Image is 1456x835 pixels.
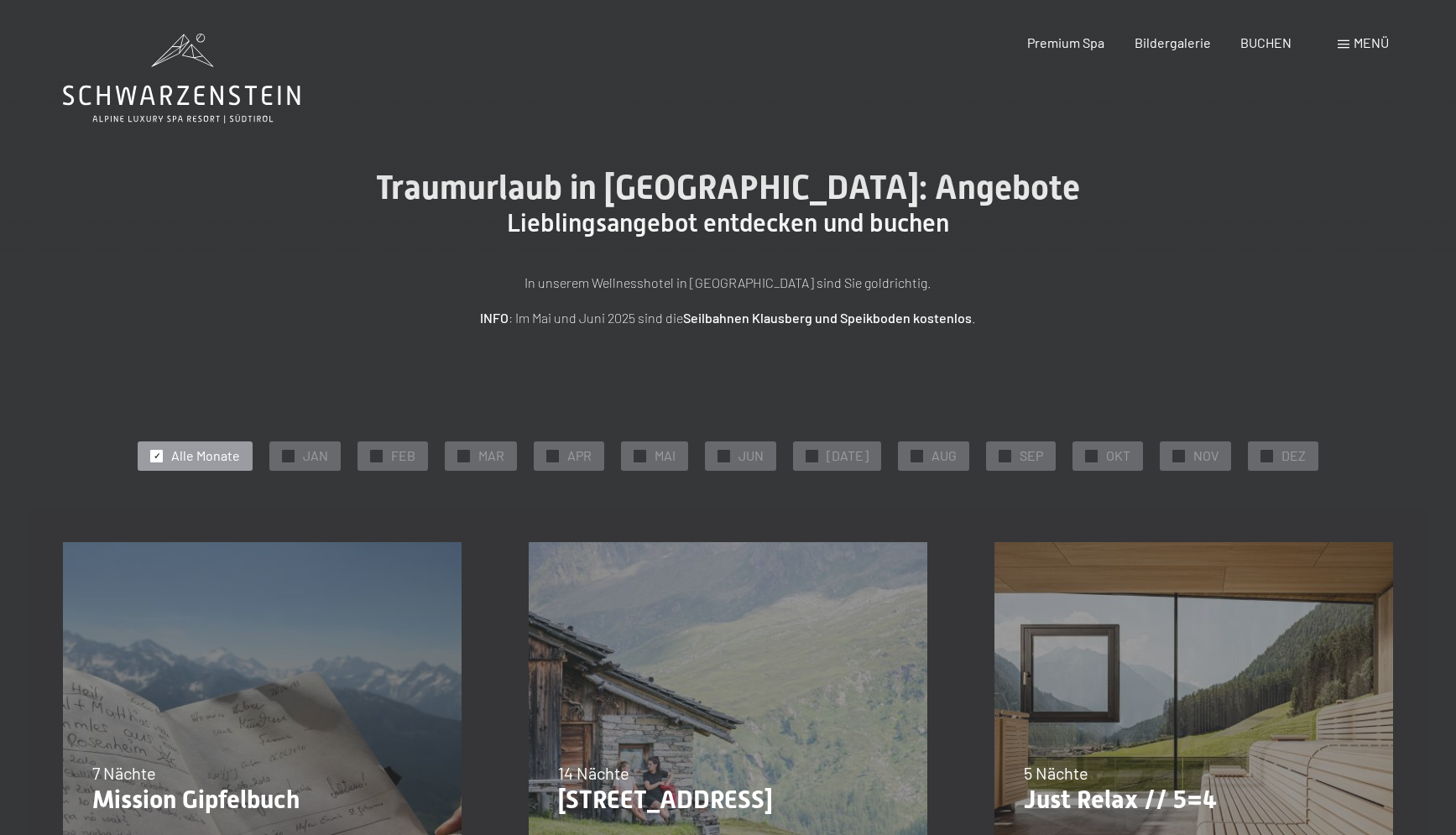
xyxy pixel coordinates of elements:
span: OKT [1106,446,1130,465]
p: In unserem Wellnesshotel in [GEOGRAPHIC_DATA] sind Sie goldrichtig. [309,272,1148,294]
p: : Im Mai und Juni 2025 sind die . [309,307,1148,329]
span: ✓ [285,450,292,462]
span: SEP [1020,446,1043,465]
span: ✓ [1002,450,1009,462]
span: APR [567,446,592,465]
span: MAR [478,446,504,465]
p: [STREET_ADDRESS] [558,785,898,815]
span: ✓ [637,450,644,462]
span: ✓ [1176,450,1182,462]
span: 5 Nächte [1024,763,1088,783]
span: ✓ [373,450,380,462]
span: ✓ [461,450,467,462]
span: ✓ [809,450,816,462]
a: Bildergalerie [1135,34,1211,50]
strong: Seilbahnen Klausberg und Speikboden kostenlos [683,310,972,326]
span: DEZ [1281,446,1306,465]
span: 7 Nächte [92,763,156,783]
span: JAN [303,446,328,465]
span: Traumurlaub in [GEOGRAPHIC_DATA]: Angebote [376,168,1080,207]
span: JUN [738,446,764,465]
span: MAI [655,446,676,465]
p: Just Relax // 5=4 [1024,785,1364,815]
span: [DATE] [827,446,869,465]
span: 14 Nächte [558,763,629,783]
a: Premium Spa [1027,34,1104,50]
span: ✓ [1264,450,1271,462]
span: ✓ [721,450,728,462]
span: AUG [932,446,957,465]
span: Menü [1354,34,1389,50]
span: Alle Monate [171,446,240,465]
strong: INFO [480,310,509,326]
p: Mission Gipfelbuch [92,785,432,815]
span: ✓ [1088,450,1095,462]
span: Lieblingsangebot entdecken und buchen [507,208,949,237]
a: BUCHEN [1240,34,1292,50]
span: ✓ [914,450,921,462]
span: NOV [1193,446,1219,465]
span: ✓ [154,450,160,462]
span: FEB [391,446,415,465]
span: ✓ [550,450,556,462]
